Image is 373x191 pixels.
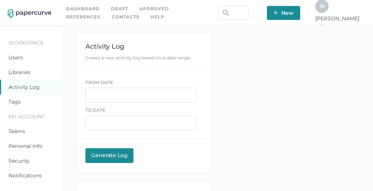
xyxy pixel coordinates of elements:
a: Activity Log [9,84,40,90]
span: TO DATE [85,107,105,113]
div: Create a new activity log based on a date range. [85,55,203,60]
img: plus-white.e19ec114.svg [274,11,278,15]
div: help [150,13,164,21]
button: Generate Log [85,148,133,163]
input: Search Workspace [218,6,248,20]
a: Approved [139,5,169,13]
i: arrow_right [319,22,324,27]
a: References [66,13,101,21]
button: New [267,6,300,20]
a: Personal Info [9,143,43,149]
span: FROM DATE [85,80,113,85]
a: Security [9,157,30,164]
img: search.bf03fe8b.svg [223,10,229,16]
span: [PERSON_NAME] [315,15,365,28]
img: papercurve-logo-colour.7244d18c.svg [8,9,51,18]
span: J K [319,3,325,9]
a: Dashboard [66,5,100,13]
div: Activity Log [85,42,203,51]
a: Draft [111,5,128,13]
a: Teams [9,128,25,135]
div: Generate Log [89,152,130,159]
a: Libraries [9,69,30,76]
a: Contacts [112,13,139,21]
span: New [274,6,294,20]
a: Notifications [9,172,42,179]
a: Users [9,54,23,61]
a: Tags [9,98,21,105]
